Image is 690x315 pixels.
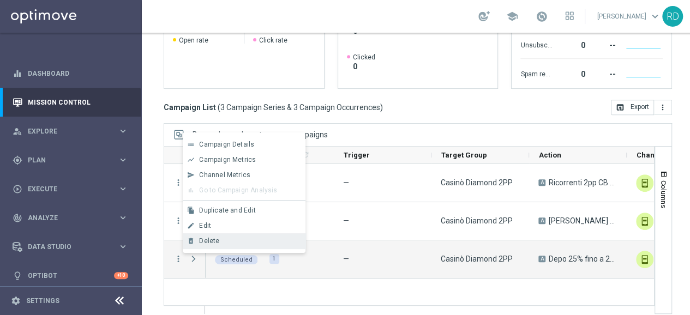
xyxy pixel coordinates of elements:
[343,178,349,187] span: —
[441,254,513,264] span: Casinò Diamond 2PP
[549,254,617,264] span: Depo 25% fino a 200€/ 2gg
[13,261,128,290] div: Optibot
[12,271,129,280] button: lightbulb Optibot +10
[220,102,380,112] span: 3 Campaign Series & 3 Campaign Occurrences
[343,255,349,263] span: —
[199,171,250,179] span: Channel Metrics
[649,10,661,22] span: keyboard_arrow_down
[199,237,219,245] span: Delete
[173,254,183,264] button: more_vert
[611,102,672,111] multiple-options-button: Export to CSV
[173,216,183,226] button: more_vert
[215,254,258,264] colored-tag: Scheduled
[118,155,128,165] i: keyboard_arrow_right
[12,185,129,193] button: play_circle_outline Execute keyboard_arrow_right
[637,151,663,159] span: Channel
[549,216,617,226] span: CB Perso con Deposito 30% 30% fino a 500€/2gg
[616,103,625,112] i: open_in_browser
[28,244,118,250] span: Data Studio
[13,213,22,223] i: track_changes
[13,184,118,194] div: Execute
[13,126,22,136] i: person_search
[259,36,287,45] span: Click rate
[183,233,305,249] button: delete_forever Delete
[12,156,129,165] button: gps_fixed Plan keyboard_arrow_right
[658,103,667,112] i: more_vert
[636,213,653,230] img: In-app Inbox
[187,156,195,163] i: show_chart
[654,100,672,115] button: more_vert
[118,184,128,194] i: keyboard_arrow_right
[199,141,254,148] span: Campaign Details
[520,35,552,53] div: Unsubscribed
[269,254,279,264] div: 1
[183,152,305,167] button: show_chart Campaign Metrics
[589,35,615,53] div: --
[662,6,683,27] div: RD
[28,128,118,135] span: Explore
[12,243,129,251] button: Data Studio keyboard_arrow_right
[538,256,545,262] span: A
[556,35,585,53] div: 0
[199,156,256,163] span: Campaign Metrics
[659,180,668,208] span: Columns
[13,59,128,88] div: Dashboard
[118,126,128,136] i: keyboard_arrow_right
[538,179,545,186] span: A
[183,167,305,183] button: send Channel Metrics
[164,164,206,202] div: Press SPACE to select this row.
[183,137,305,152] button: list Campaign Details
[556,64,585,82] div: 0
[173,178,183,187] button: more_vert
[218,102,220,112] span: (
[118,241,128,252] i: keyboard_arrow_right
[12,127,129,136] button: person_search Explore keyboard_arrow_right
[28,157,118,163] span: Plan
[549,178,617,187] span: Ricorrenti 2pp CB Perso 25% 250/2gg
[114,272,128,279] div: +10
[28,59,128,88] a: Dashboard
[179,36,208,45] span: Open rate
[187,141,195,148] i: list
[12,98,129,107] button: Mission Control
[441,178,513,187] span: Casinò Diamond 2PP
[13,271,22,281] i: lightbulb
[344,151,370,159] span: Trigger
[380,102,383,112] span: )
[353,53,375,62] span: Clicked
[183,218,305,233] button: edit Edit
[164,102,383,112] h3: Campaign List
[11,296,21,306] i: settings
[636,251,653,268] img: In-app Inbox
[636,174,653,192] div: In-app Inbox
[28,215,118,221] span: Analyze
[199,207,255,214] span: Duplicate and Edit
[13,242,118,252] div: Data Studio
[187,237,195,245] i: delete_forever
[13,155,118,165] div: Plan
[12,214,129,222] button: track_changes Analyze keyboard_arrow_right
[506,10,518,22] span: school
[539,151,561,159] span: Action
[164,202,206,240] div: Press SPACE to select this row.
[28,261,114,290] a: Optibot
[538,217,545,224] span: A
[343,216,349,225] span: —
[13,213,118,223] div: Analyze
[199,222,211,229] span: Edit
[13,88,128,117] div: Mission Control
[441,151,487,159] span: Target Group
[13,184,22,194] i: play_circle_outline
[13,126,118,136] div: Explore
